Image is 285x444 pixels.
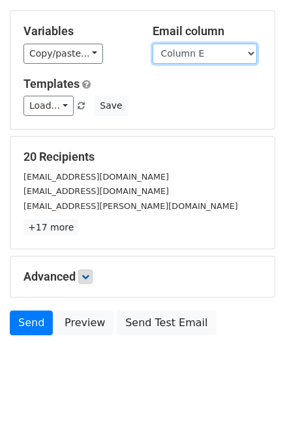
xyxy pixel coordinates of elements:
[23,96,74,116] a: Load...
[10,311,53,335] a: Send
[23,219,78,236] a: +17 more
[23,270,262,284] h5: Advanced
[23,24,133,38] h5: Variables
[23,77,80,90] a: Templates
[94,96,128,116] button: Save
[23,150,262,164] h5: 20 Recipients
[23,201,238,211] small: [EMAIL_ADDRESS][PERSON_NAME][DOMAIN_NAME]
[56,311,113,335] a: Preview
[220,382,285,444] iframe: Chat Widget
[23,186,169,196] small: [EMAIL_ADDRESS][DOMAIN_NAME]
[23,172,169,182] small: [EMAIL_ADDRESS][DOMAIN_NAME]
[23,44,103,64] a: Copy/paste...
[117,311,216,335] a: Send Test Email
[153,24,262,38] h5: Email column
